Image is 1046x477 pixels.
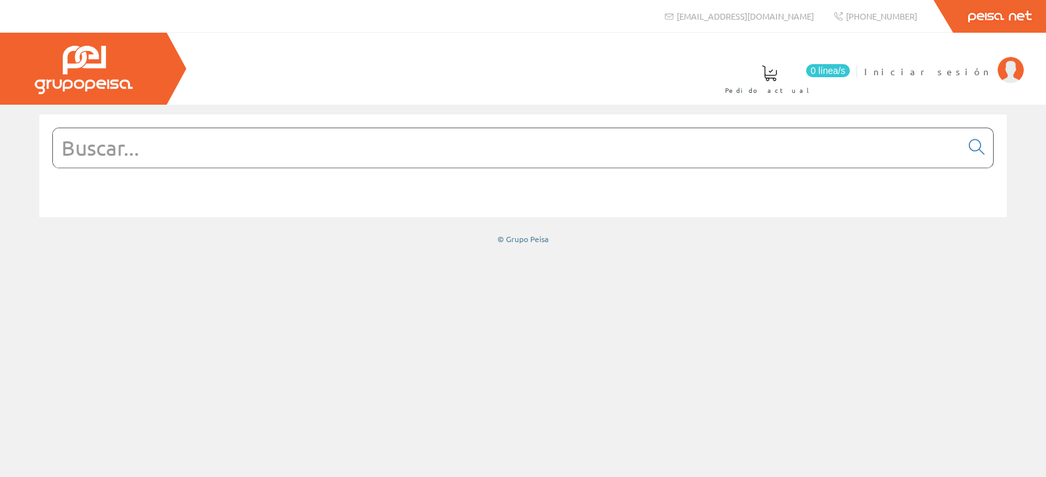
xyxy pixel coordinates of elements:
[864,54,1024,67] a: Iniciar sesión
[35,46,133,94] img: Grupo Peisa
[846,10,917,22] span: [PHONE_NUMBER]
[725,84,814,97] span: Pedido actual
[806,64,850,77] span: 0 línea/s
[864,65,991,78] span: Iniciar sesión
[677,10,814,22] span: [EMAIL_ADDRESS][DOMAIN_NAME]
[39,234,1007,245] div: © Grupo Peisa
[53,128,961,168] input: Buscar...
